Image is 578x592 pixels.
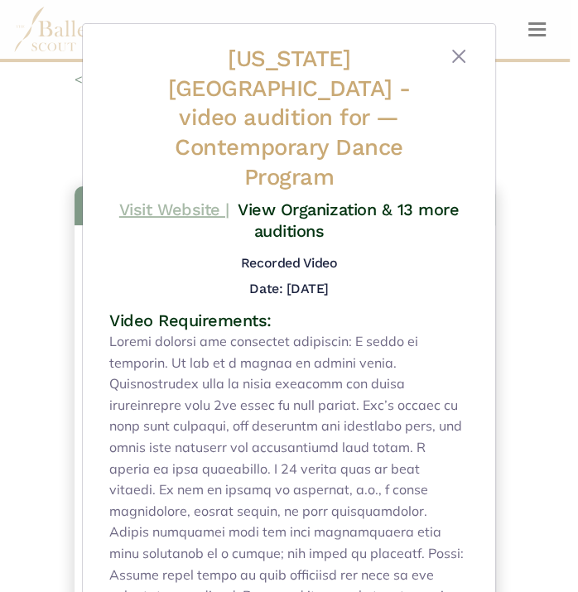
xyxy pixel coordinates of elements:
h5: Recorded Video [241,255,337,272]
span: [US_STATE][GEOGRAPHIC_DATA] - [168,45,410,131]
span: video audition for [179,103,368,131]
a: View Organization & 13 more auditions [238,200,459,241]
span: Video Requirements: [109,310,272,330]
a: Visit Website | [119,200,229,219]
h5: Date: [DATE] [249,281,328,296]
span: — Contemporary Dance Program [175,103,402,190]
button: Close [449,46,469,66]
